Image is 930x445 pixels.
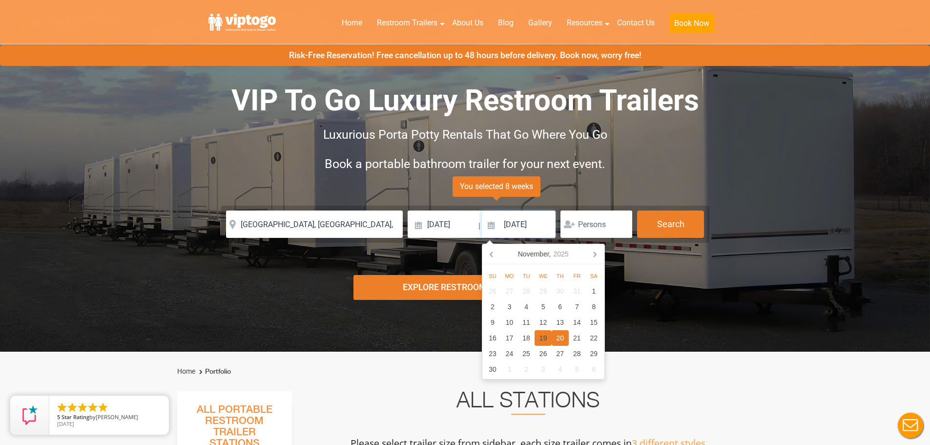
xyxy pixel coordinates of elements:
span: Luxurious Porta Potty Rentals That Go Where You Go [323,127,607,142]
h2: All Stations [305,391,751,415]
div: 19 [535,330,552,346]
div: 27 [501,283,518,299]
div: 6 [552,299,569,315]
div: Fr [569,270,586,282]
div: 11 [518,315,535,330]
div: 23 [484,346,501,361]
span: | [478,211,480,242]
div: Su [484,270,501,282]
div: Sa [585,270,602,282]
span: [PERSON_NAME] [96,413,138,421]
div: 30 [552,283,569,299]
div: 1 [501,361,518,377]
div: 17 [501,330,518,346]
div: 1 [585,283,602,299]
div: 3 [501,299,518,315]
a: Home [177,367,195,375]
div: 24 [501,346,518,361]
li:  [77,402,88,413]
div: Mo [501,270,518,282]
div: 5 [569,361,586,377]
div: 25 [518,346,535,361]
li:  [87,402,99,413]
span: [DATE] [57,420,74,427]
img: Review Rating [20,405,40,425]
div: Th [552,270,569,282]
div: 4 [518,299,535,315]
div: 20 [552,330,569,346]
div: We [535,270,552,282]
div: 14 [569,315,586,330]
div: 2 [518,361,535,377]
a: About Us [445,12,491,34]
div: 9 [484,315,501,330]
div: 22 [585,330,602,346]
a: Restroom Trailers [370,12,445,34]
div: 7 [569,299,586,315]
a: Book Now [662,12,722,39]
a: Contact Us [610,12,662,34]
button: Search [637,211,704,238]
div: 2 [484,299,501,315]
div: 4 [552,361,569,377]
div: 13 [552,315,569,330]
div: 26 [484,283,501,299]
button: Live Chat [891,406,930,445]
div: 16 [484,330,501,346]
li: Portfolio [197,366,231,378]
a: Home [334,12,370,34]
span: VIP To Go Luxury Restroom Trailers [231,83,699,118]
div: 3 [535,361,552,377]
div: 10 [501,315,518,330]
div: 30 [484,361,501,377]
div: 31 [569,283,586,299]
div: 8 [585,299,602,315]
input: Where do you need your restroom? [226,211,403,238]
div: 6 [585,361,602,377]
div: 26 [535,346,552,361]
div: 28 [569,346,586,361]
input: Delivery [408,211,477,238]
div: 5 [535,299,552,315]
div: 29 [585,346,602,361]
li:  [56,402,68,413]
div: 15 [585,315,602,330]
div: November, [514,246,573,262]
button: Book Now [669,14,714,33]
input: Persons [560,211,632,238]
div: 28 [518,283,535,299]
div: 29 [535,283,552,299]
input: Pickup [482,211,556,238]
a: Resources [559,12,610,34]
span: Book a portable bathroom trailer for your next event. [325,157,605,171]
li:  [97,402,109,413]
div: Tu [518,270,535,282]
a: Blog [491,12,521,34]
div: 21 [569,330,586,346]
span: by [57,414,161,421]
i: 2025 [553,248,568,260]
span: 5 [57,413,60,421]
div: 12 [535,315,552,330]
li:  [66,402,78,413]
span: You selected 8 weeks [453,176,540,197]
div: 27 [552,346,569,361]
span: Star Rating [62,413,89,421]
a: Gallery [521,12,559,34]
div: 18 [518,330,535,346]
div: Explore Restroom Trailers [353,275,577,300]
